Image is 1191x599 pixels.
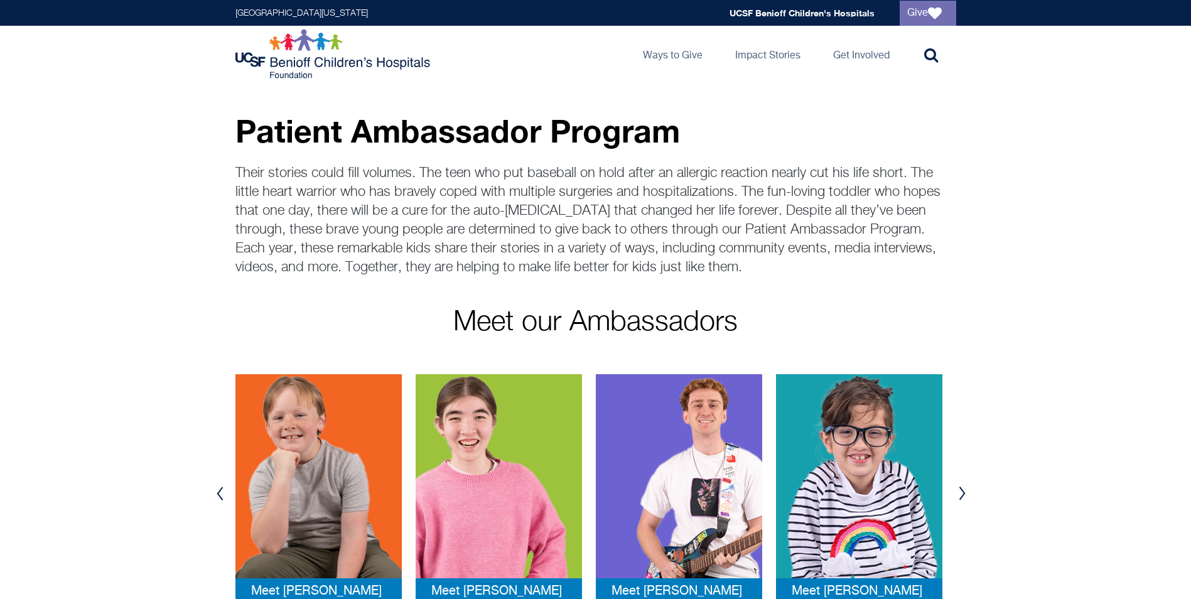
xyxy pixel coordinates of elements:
img: Andrew-web.png [235,374,402,578]
a: Get Involved [823,26,900,82]
img: jonah-web.png [596,374,762,578]
p: Meet our Ambassadors [235,308,956,337]
img: brady-web_0.png [416,374,582,578]
a: [GEOGRAPHIC_DATA][US_STATE] [235,9,368,18]
span: Meet [PERSON_NAME] [612,585,742,598]
a: Meet [PERSON_NAME] [251,585,382,598]
a: Ways to Give [633,26,713,82]
a: Meet [PERSON_NAME] [792,585,922,598]
a: Meet [PERSON_NAME] [612,585,742,598]
a: Impact Stories [725,26,811,82]
a: UCSF Benioff Children's Hospitals [730,8,875,18]
span: Meet [PERSON_NAME] [792,585,922,598]
img: penny-web.png [776,374,942,578]
img: Logo for UCSF Benioff Children's Hospitals Foundation [235,29,433,79]
span: Meet [PERSON_NAME] [251,585,382,598]
p: Patient Ambassador Program [235,114,956,148]
a: Meet [PERSON_NAME] [431,585,562,598]
a: Give [900,1,956,26]
button: Next [953,475,972,512]
button: Previous [211,475,230,512]
span: Meet [PERSON_NAME] [431,585,562,598]
p: Their stories could fill volumes. The teen who put baseball on hold after an allergic reaction ne... [235,164,956,277]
